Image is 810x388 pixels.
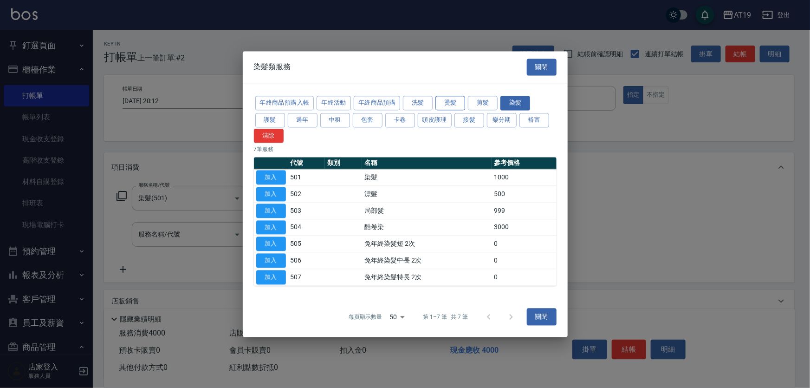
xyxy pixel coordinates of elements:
[288,252,325,269] td: 506
[468,96,498,110] button: 剪髮
[354,96,400,110] button: 年終商品預購
[527,59,557,76] button: 關閉
[256,171,286,185] button: 加入
[288,113,318,127] button: 過年
[492,203,557,219] td: 999
[256,204,286,218] button: 加入
[492,219,557,236] td: 3000
[362,186,492,203] td: 漂髮
[362,219,492,236] td: 酷卷染
[254,129,284,143] button: 清除
[288,269,325,286] td: 507
[362,252,492,269] td: 免年終染髮中長 2次
[256,237,286,251] button: 加入
[288,236,325,252] td: 505
[454,113,484,127] button: 接髮
[386,304,408,329] div: 50
[256,270,286,284] button: 加入
[527,309,557,326] button: 關閉
[362,203,492,219] td: 局部髮
[362,236,492,252] td: 免年終染髮短 2次
[500,96,530,110] button: 染髮
[255,113,285,127] button: 護髮
[255,96,314,110] button: 年終商品預購入帳
[418,113,452,127] button: 頭皮護理
[385,113,415,127] button: 卡卷
[353,113,382,127] button: 包套
[362,169,492,186] td: 染髮
[362,158,492,170] th: 名稱
[288,158,325,170] th: 代號
[288,186,325,203] td: 502
[317,96,351,110] button: 年終活動
[349,313,382,321] p: 每頁顯示數量
[288,169,325,186] td: 501
[254,62,291,72] span: 染髮類服務
[362,269,492,286] td: 免年終染髮特長 2次
[492,236,557,252] td: 0
[320,113,350,127] button: 中租
[492,269,557,286] td: 0
[492,169,557,186] td: 1000
[288,219,325,236] td: 504
[254,145,557,154] p: 7 筆服務
[519,113,549,127] button: 裕富
[492,252,557,269] td: 0
[256,187,286,201] button: 加入
[487,113,517,127] button: 樂分期
[435,96,465,110] button: 燙髮
[256,253,286,268] button: 加入
[325,158,362,170] th: 類別
[492,158,557,170] th: 參考價格
[492,186,557,203] td: 500
[403,96,433,110] button: 洗髮
[423,313,468,321] p: 第 1–7 筆 共 7 筆
[256,220,286,235] button: 加入
[288,203,325,219] td: 503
